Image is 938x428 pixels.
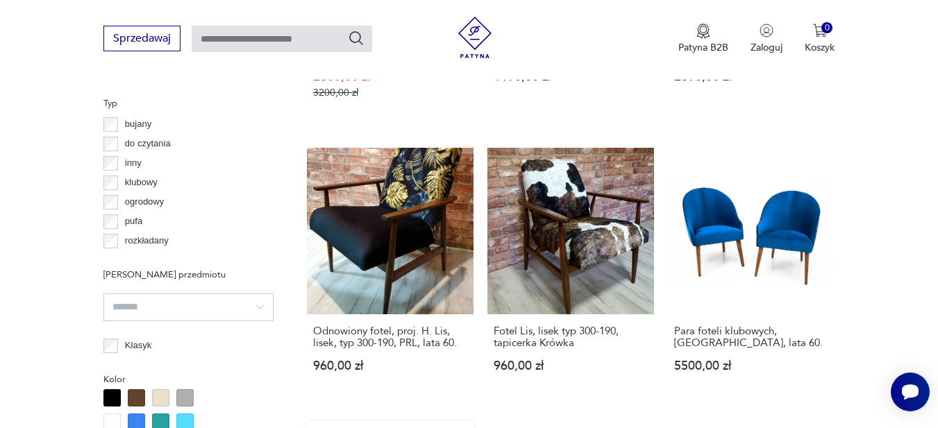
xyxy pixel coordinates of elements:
[760,24,773,37] img: Ikonka użytkownika
[103,267,274,282] p: [PERSON_NAME] przedmiotu
[674,71,828,83] p: 2890,00 zł
[125,117,151,132] p: bujany
[751,24,782,54] button: Zaloguj
[674,325,828,349] h3: Para foteli klubowych, [GEOGRAPHIC_DATA], lata 60.
[678,24,728,54] button: Patyna B2B
[125,338,151,353] p: Klasyk
[678,41,728,54] p: Patyna B2B
[813,24,827,37] img: Ikona koszyka
[487,148,654,399] a: Fotel Lis, lisek typ 300-190, tapicerka KrówkaFotel Lis, lisek typ 300-190, tapicerka Krówka960,0...
[313,87,467,99] p: 3200,00 zł
[103,372,274,387] p: Kolor
[674,360,828,372] p: 5500,00 zł
[494,325,648,349] h3: Fotel Lis, lisek typ 300-190, tapicerka Krówka
[454,17,496,58] img: Patyna - sklep z meblami i dekoracjami vintage
[494,360,648,372] p: 960,00 zł
[668,148,835,399] a: Para foteli klubowych, Polska, lata 60.Para foteli klubowych, [GEOGRAPHIC_DATA], lata 60.5500,00 zł
[348,30,365,46] button: Szukaj
[805,24,835,54] button: 0Koszyk
[805,41,835,54] p: Koszyk
[313,325,467,349] h3: Odnowiony fotel, proj. H. Lis, lisek, typ 300-190, PRL, lata 60.
[103,26,181,51] button: Sprzedawaj
[103,96,274,111] p: Typ
[103,35,181,44] a: Sprzedawaj
[125,214,142,229] p: pufa
[307,148,474,399] a: Odnowiony fotel, proj. H. Lis, lisek, typ 300-190, PRL, lata 60.Odnowiony fotel, proj. H. Lis, li...
[821,22,833,34] div: 0
[494,71,648,83] p: 1190,00 zł
[313,71,467,83] p: 2800,00 zł
[125,155,142,171] p: inny
[678,24,728,54] a: Ikona medaluPatyna B2B
[891,373,930,411] iframe: Smartsupp widget button
[696,24,710,39] img: Ikona medalu
[125,175,158,190] p: klubowy
[125,233,169,248] p: rozkładany
[125,194,164,209] p: ogrodowy
[125,136,171,151] p: do czytania
[751,41,782,54] p: Zaloguj
[313,360,467,372] p: 960,00 zł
